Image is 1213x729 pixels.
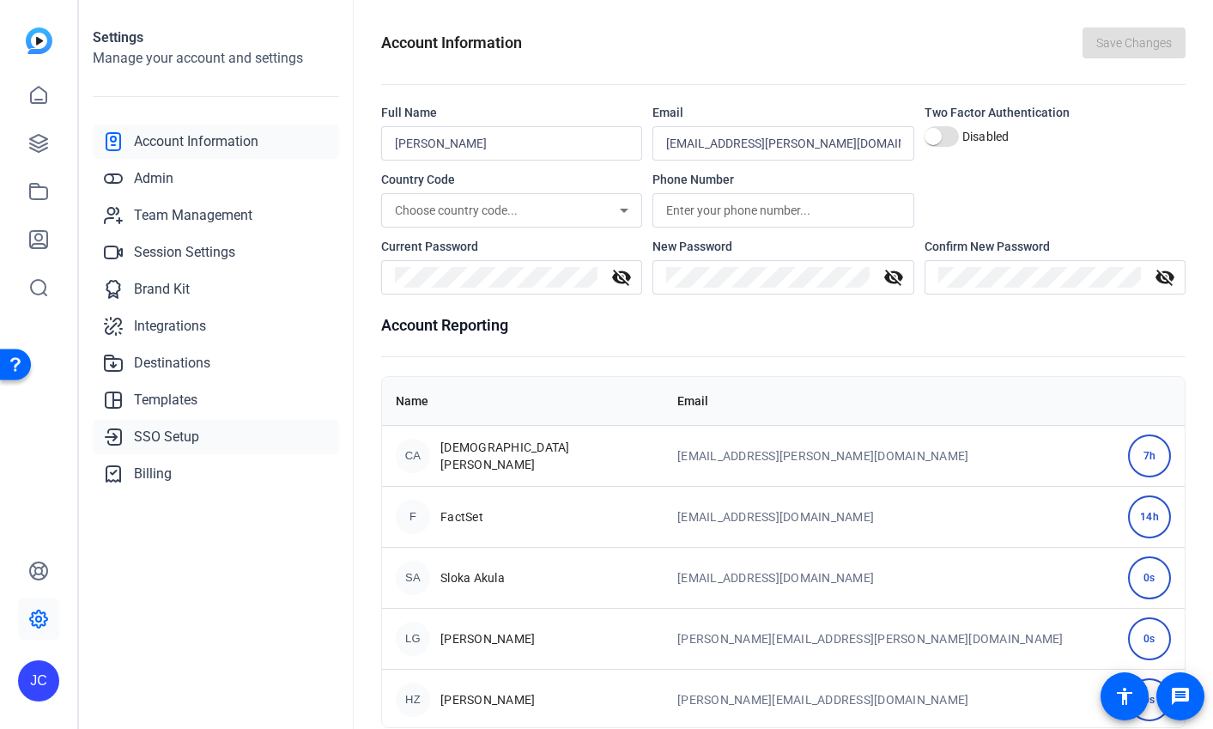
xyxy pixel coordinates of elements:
div: F [396,500,430,534]
a: Brand Kit [93,272,339,307]
div: 7h [1128,434,1171,477]
span: Brand Kit [134,279,190,300]
div: New Password [652,238,913,255]
div: Phone Number [652,171,913,188]
div: HZ [396,683,430,717]
img: blue-gradient.svg [26,27,52,54]
span: Choose country code... [395,204,518,217]
div: Two Factor Authentication [925,104,1186,121]
td: [EMAIL_ADDRESS][PERSON_NAME][DOMAIN_NAME] [664,425,1114,486]
span: Destinations [134,353,210,374]
mat-icon: visibility_off [873,267,914,288]
div: Email [652,104,913,121]
a: Account Information [93,125,339,159]
div: Confirm New Password [925,238,1186,255]
mat-icon: message [1170,686,1191,707]
mat-icon: visibility_off [601,267,642,288]
span: Account Information [134,131,258,152]
div: SA [396,561,430,595]
td: [PERSON_NAME][EMAIL_ADDRESS][PERSON_NAME][DOMAIN_NAME] [664,608,1114,669]
div: CA [396,439,430,473]
mat-icon: visibility_off [1144,267,1186,288]
div: Country Code [381,171,642,188]
input: Enter your name... [395,133,628,154]
th: Email [664,377,1114,425]
span: Team Management [134,205,252,226]
a: Session Settings [93,235,339,270]
div: JC [18,660,59,702]
span: Admin [134,168,173,189]
h1: Account Reporting [381,313,1186,337]
input: Enter your email... [666,133,900,154]
h1: Settings [93,27,339,48]
td: [EMAIL_ADDRESS][DOMAIN_NAME] [664,547,1114,608]
a: Admin [93,161,339,196]
span: Billing [134,464,172,484]
h1: Account Information [381,31,522,55]
span: [PERSON_NAME] [440,691,535,708]
div: 0s [1128,678,1171,721]
input: Enter your phone number... [666,200,900,221]
div: Current Password [381,238,642,255]
span: [DEMOGRAPHIC_DATA][PERSON_NAME] [440,439,650,473]
span: [PERSON_NAME] [440,630,535,647]
a: Team Management [93,198,339,233]
div: 0s [1128,556,1171,599]
mat-icon: accessibility [1114,686,1135,707]
a: Destinations [93,346,339,380]
td: [EMAIL_ADDRESS][DOMAIN_NAME] [664,486,1114,547]
div: LG [396,622,430,656]
div: 14h [1128,495,1171,538]
th: Name [382,377,664,425]
a: Billing [93,457,339,491]
span: FactSet [440,508,483,525]
a: Templates [93,383,339,417]
div: 0s [1128,617,1171,660]
div: Full Name [381,104,642,121]
span: Session Settings [134,242,235,263]
span: Sloka Akula [440,569,505,586]
label: Disabled [959,128,1010,145]
span: Templates [134,390,197,410]
a: Integrations [93,309,339,343]
a: SSO Setup [93,420,339,454]
h2: Manage your account and settings [93,48,339,69]
span: SSO Setup [134,427,199,447]
span: Integrations [134,316,206,337]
